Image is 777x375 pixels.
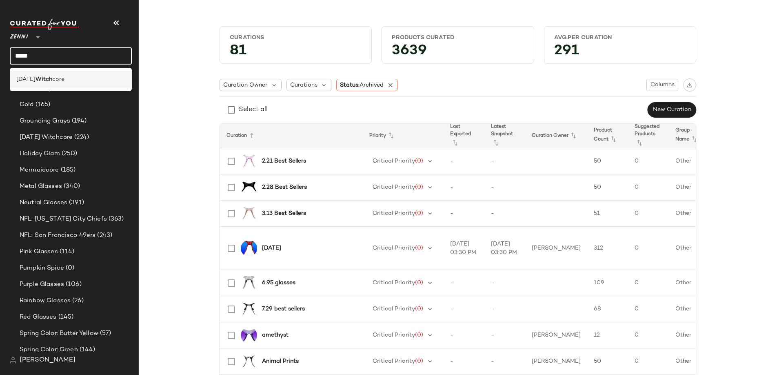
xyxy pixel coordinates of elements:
span: (0) [415,210,423,217]
span: (185) [59,165,76,175]
td: - [484,348,525,375]
span: (243) [95,231,112,240]
span: [DATE] [16,75,36,84]
img: 234421-eyeglasses-front-view.jpg [241,179,257,196]
td: 0 [628,296,669,322]
span: (363) [107,214,124,224]
td: [PERSON_NAME] [525,227,587,270]
td: 68 [587,296,628,322]
span: Holiday Glam [20,149,60,158]
span: (0) [415,306,423,312]
span: Mermaidcore [20,165,59,175]
b: 3.13 Best Sellers [262,209,306,218]
th: Suggested Products [628,123,669,148]
img: 4437019-eyeglasses-front-view.jpg [241,205,257,222]
span: Archived [360,82,384,88]
span: (0) [415,358,423,364]
td: 0 [628,201,669,227]
td: - [484,270,525,296]
th: Last Exported [444,123,484,148]
b: Witch [36,75,52,84]
span: Pumpkin Spice [20,263,64,273]
td: 50 [587,348,628,375]
img: svg%3e [687,82,693,88]
span: Critical Priority [373,332,415,338]
div: Select all [239,105,268,115]
img: T99601816-sunglasses-front-view.jpg [241,240,257,257]
span: (0) [415,158,423,164]
span: (165) [34,100,51,109]
span: Curation Owner [223,81,267,89]
b: 6.95 glasses [262,279,295,287]
td: 109 [587,270,628,296]
b: Animal Prints [262,357,299,366]
span: Columns [650,82,675,88]
div: 81 [223,45,368,60]
td: [PERSON_NAME] [525,322,587,348]
td: - [484,201,525,227]
span: Critical Priority [373,245,415,251]
span: (0) [64,263,74,273]
td: - [444,296,484,322]
span: Critical Priority [373,280,415,286]
td: Other [669,201,711,227]
td: Other [669,270,711,296]
span: (224) [73,133,89,142]
div: 291 [548,45,693,60]
img: 2032839-eyeglasses-front-view.jpg [241,353,257,370]
td: 312 [587,227,628,270]
td: - [444,348,484,375]
td: - [484,148,525,174]
td: - [444,174,484,201]
th: Latest Snapshot [484,123,525,148]
div: Products Curated [392,34,524,42]
span: (114) [58,247,75,257]
img: 1166217-sunglasses-front-view.jpg [241,327,257,344]
span: [DATE] Witchcore [20,133,73,142]
div: Curations [230,34,362,42]
td: 0 [628,322,669,348]
img: 2032212-eyeglasses-front-view.jpg [241,275,257,291]
b: 2.21 Best Sellers [262,157,306,165]
span: Spring Color: Green [20,345,78,355]
span: [PERSON_NAME] [20,355,75,365]
td: 0 [628,348,669,375]
b: 2.28 Best Sellers [262,183,307,192]
th: Curation Owner [525,123,587,148]
span: (145) [57,312,74,322]
span: Rainbow Glasses [20,296,71,306]
span: Critical Priority [373,306,415,312]
td: [DATE] 03:30 PM [444,227,484,270]
td: 0 [628,227,669,270]
td: - [444,201,484,227]
span: Gold [20,100,34,109]
span: Critical Priority [373,358,415,364]
span: Neutral Glasses [20,198,67,208]
b: amethyst [262,331,289,339]
td: - [484,174,525,201]
td: Other [669,174,711,201]
img: 3216821-eyeglasses-front-view.jpg [241,301,257,317]
span: Purple Glasses [20,280,64,289]
span: (26) [71,296,84,306]
span: NFL: [US_STATE] City Chiefs [20,214,107,224]
img: 662919-eyeglasses-front-view.jpg [241,153,257,170]
span: Critical Priority [373,184,415,190]
th: Priority [363,123,444,148]
th: Curation [220,123,363,148]
div: 3639 [385,45,530,60]
span: (194) [70,116,87,126]
span: (57) [98,329,111,338]
span: Zenni [10,28,28,42]
span: Pink Glasses [20,247,58,257]
span: (0) [415,280,423,286]
td: [PERSON_NAME] [525,348,587,375]
span: (144) [78,345,95,355]
td: Other [669,227,711,270]
span: (0) [415,245,423,251]
td: 51 [587,201,628,227]
td: Other [669,148,711,174]
span: (0) [415,184,423,190]
b: 7.29 best sellers [262,305,305,313]
span: Grounding Grays [20,116,70,126]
